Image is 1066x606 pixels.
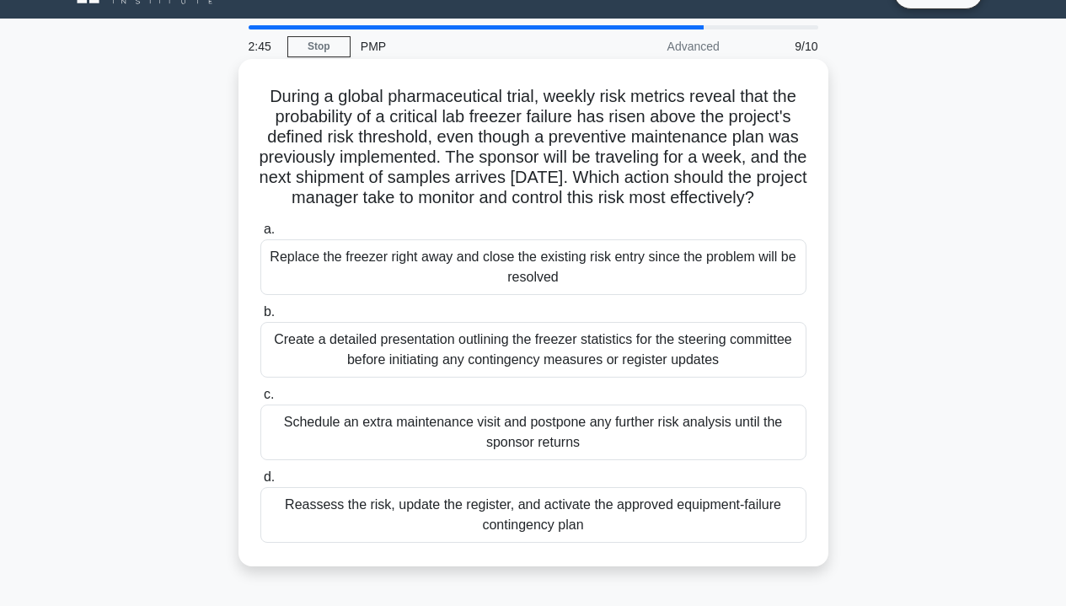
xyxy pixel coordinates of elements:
div: 9/10 [730,29,828,63]
div: Advanced [582,29,730,63]
div: 2:45 [238,29,287,63]
div: Reassess the risk, update the register, and activate the approved equipment-failure contingency plan [260,487,806,543]
h5: During a global pharmaceutical trial, weekly risk metrics reveal that the probability of a critic... [259,86,808,209]
span: b. [264,304,275,319]
span: c. [264,387,274,401]
div: Create a detailed presentation outlining the freezer statistics for the steering committee before... [260,322,806,378]
div: PMP [351,29,582,63]
div: Schedule an extra maintenance visit and postpone any further risk analysis until the sponsor returns [260,405,806,460]
a: Stop [287,36,351,57]
div: Replace the freezer right away and close the existing risk entry since the problem will be resolved [260,239,806,295]
span: a. [264,222,275,236]
span: d. [264,469,275,484]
